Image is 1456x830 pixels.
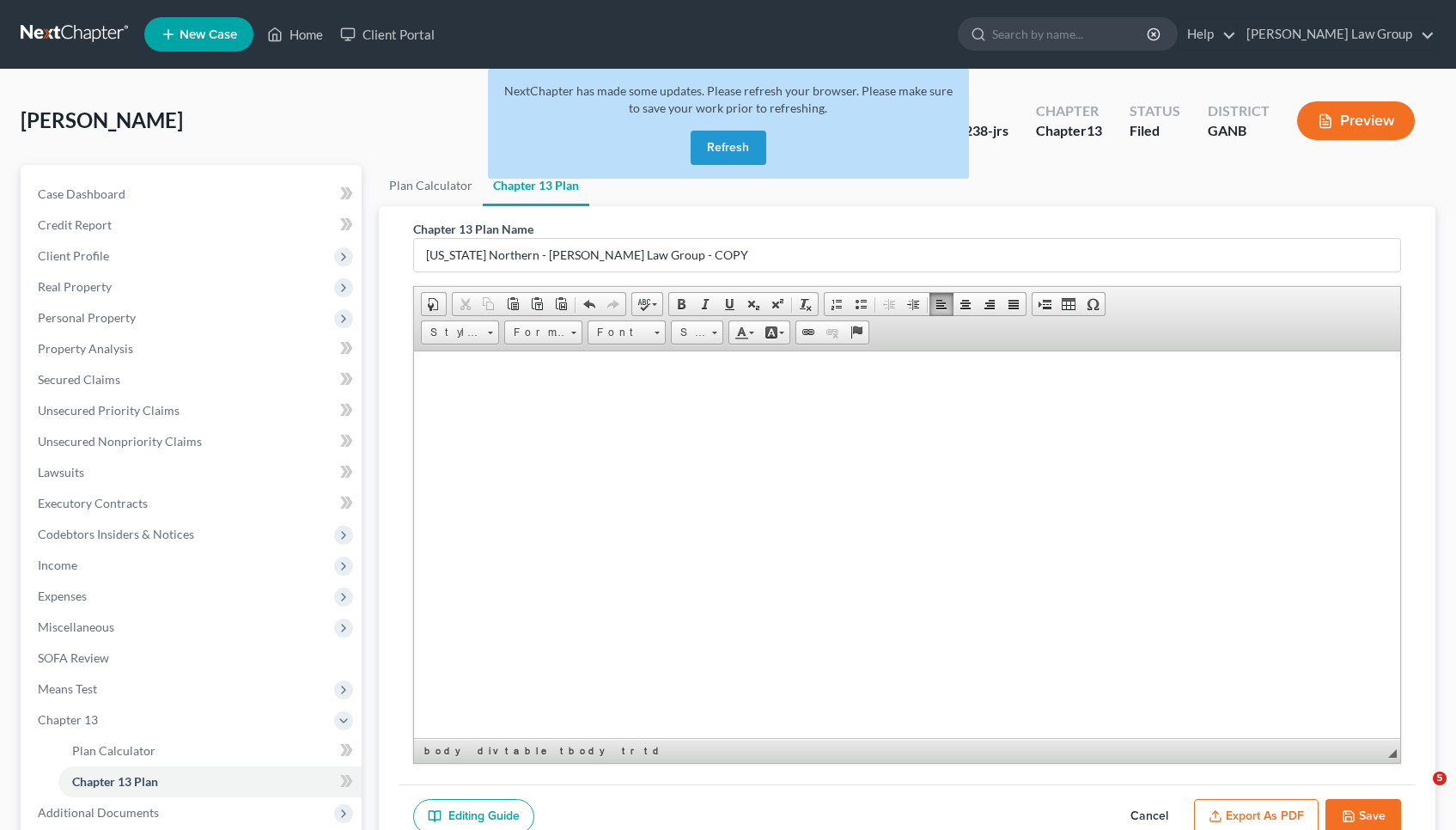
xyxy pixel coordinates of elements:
[24,643,362,674] a: SOFA Review
[929,293,953,315] a: Align Left
[504,83,953,115] span: NextChapter has made some updates. Please refresh your browser. Please make sure to save your wor...
[38,712,98,727] span: Chapter 13
[421,742,472,760] a: body element
[379,165,483,206] a: Plan Calculator
[1087,122,1102,138] span: 13
[929,101,1008,121] div: Case
[38,341,133,356] span: Property Analysis
[1388,749,1397,758] span: Resize
[1433,772,1447,785] span: 5
[669,293,693,315] a: Bold
[1130,101,1180,121] div: Status
[453,293,477,315] a: Cut
[953,293,978,315] a: Center
[413,220,533,238] label: Chapter 13 Plan Name
[414,239,1400,272] input: Enter name...
[502,742,555,760] a: table element
[72,743,155,758] span: Plan Calculator
[38,805,159,820] span: Additional Documents
[1238,19,1435,50] a: [PERSON_NAME] Law Group
[38,248,109,263] span: Client Profile
[38,217,112,232] span: Credit Report
[618,742,639,760] a: tr element
[38,465,84,479] span: Lawsuits
[38,496,148,510] span: Executory Contracts
[978,293,1002,315] a: Align Right
[38,403,180,418] span: Unsecured Priority Claims
[38,434,202,449] span: Unsecured Nonpriority Claims
[632,293,662,315] a: Spell Checker
[588,321,649,344] span: Font
[504,320,582,345] a: Format
[588,320,666,345] a: Font
[844,321,868,344] a: Anchor
[825,293,849,315] a: Insert/Remove Numbered List
[1033,293,1057,315] a: Insert Page Break for Printing
[58,735,362,766] a: Plan Calculator
[38,650,109,665] span: SOFA Review
[1057,293,1081,315] a: Table
[929,121,1008,141] div: 25-57238-jrs
[765,293,789,315] a: Superscript
[259,19,332,50] a: Home
[1297,101,1415,140] button: Preview
[759,321,789,344] a: Background Color
[557,742,617,760] a: tbody element
[421,320,499,345] a: Styles
[729,321,759,344] a: Text Color
[1130,121,1180,141] div: Filed
[601,293,625,315] a: Redo
[38,527,194,541] span: Codebtors Insiders & Notices
[717,293,741,315] a: Underline
[693,293,717,315] a: Italic
[672,321,706,344] span: Size
[58,766,362,797] a: Chapter 13 Plan
[483,165,589,206] a: Chapter 13 Plan
[24,210,362,241] a: Credit Report
[474,742,500,760] a: div element
[849,293,873,315] a: Insert/Remove Bulleted List
[1398,772,1439,813] iframe: Intercom live chat
[477,293,501,315] a: Copy
[1081,293,1105,315] a: Insert Special Character
[1179,19,1236,50] a: Help
[38,186,125,201] span: Case Dashboard
[24,333,362,364] a: Property Analysis
[1036,101,1102,121] div: Chapter
[691,131,766,165] button: Refresh
[549,293,573,315] a: Paste from Word
[877,293,901,315] a: Decrease Indent
[38,619,114,634] span: Miscellaneous
[501,293,525,315] a: Paste
[422,293,446,315] a: Document Properties
[72,774,158,789] span: Chapter 13 Plan
[992,18,1149,50] input: Search by name...
[741,293,765,315] a: Subscript
[38,310,136,325] span: Personal Property
[796,321,820,344] a: Link
[21,107,183,132] span: [PERSON_NAME]
[38,558,77,572] span: Income
[38,372,120,387] span: Secured Claims
[422,321,482,344] span: Styles
[24,426,362,457] a: Unsecured Nonpriority Claims
[505,321,565,344] span: Format
[180,28,237,41] span: New Case
[414,351,1400,738] iframe: Rich Text Editor, document-ckeditor
[1208,101,1270,121] div: District
[24,395,362,426] a: Unsecured Priority Claims
[38,589,87,603] span: Expenses
[820,321,844,344] a: Unlink
[24,457,362,488] a: Lawsuits
[24,488,362,519] a: Executory Contracts
[1036,121,1102,141] div: Chapter
[332,19,443,50] a: Client Portal
[671,320,723,345] a: Size
[525,293,549,315] a: Paste as plain text
[38,279,112,294] span: Real Property
[577,293,601,315] a: Undo
[24,364,362,395] a: Secured Claims
[38,681,97,696] span: Means Test
[794,293,818,315] a: Remove Format
[24,179,362,210] a: Case Dashboard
